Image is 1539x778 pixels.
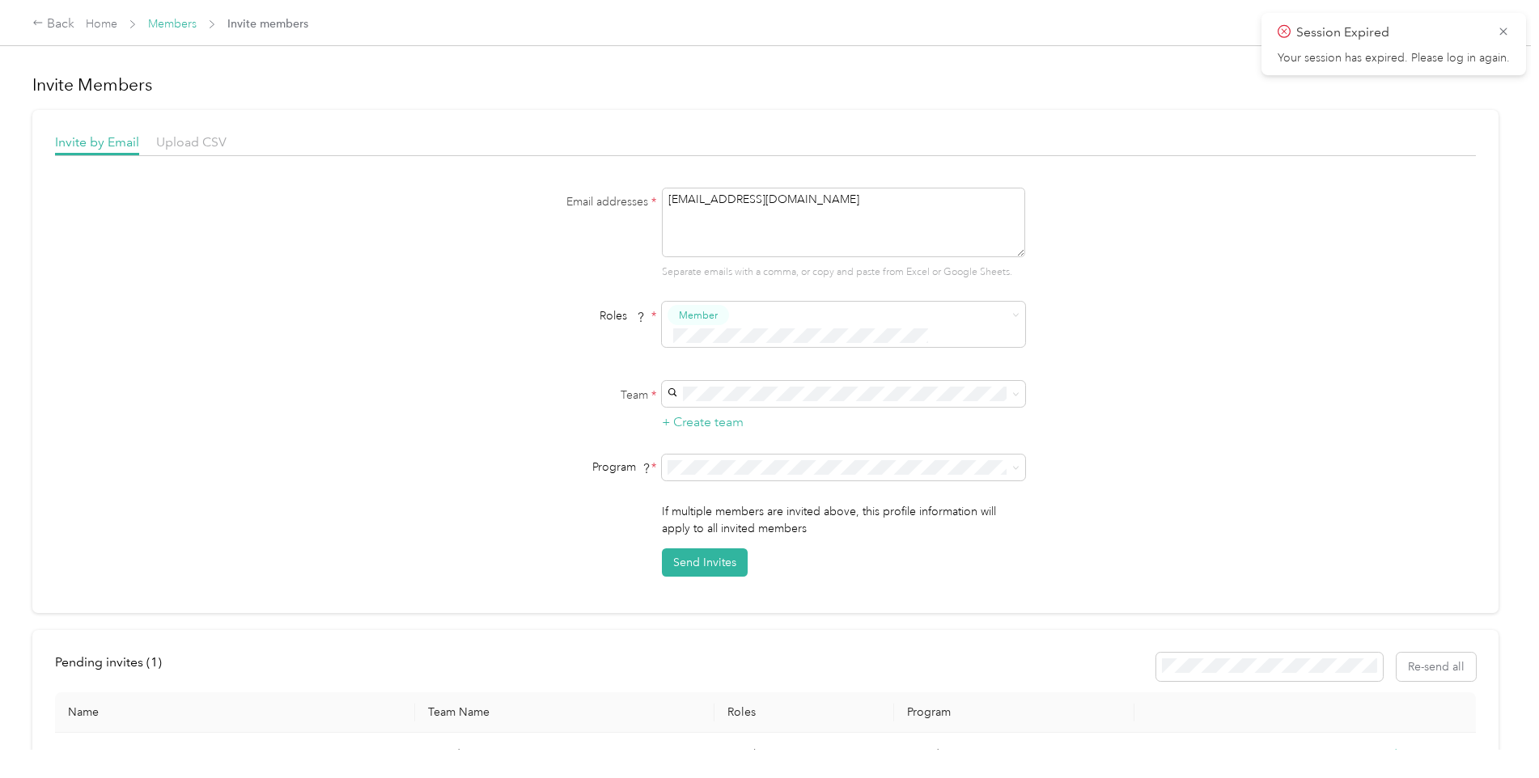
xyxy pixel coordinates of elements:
div: Resend all invitations [1156,653,1477,681]
a: Home [86,17,117,31]
span: ( 1 ) [146,654,162,670]
span: Pending invites [55,654,162,670]
div: info-bar [55,653,1476,681]
p: If multiple members are invited above, this profile information will apply to all invited members [662,503,1025,537]
th: Team Name [415,692,714,733]
span: Member [679,307,718,322]
label: Email addresses [454,193,656,210]
span: Invite by Email [55,134,139,150]
p: [EMAIL_ADDRESS][DOMAIN_NAME] [68,746,402,763]
button: Re-send invite [1356,746,1427,763]
span: Invite members [227,15,308,32]
span: Guardian Hospice CPM [907,747,1027,761]
span: Member [727,747,771,761]
label: Team [454,387,656,404]
h1: Invite Members [32,74,1499,96]
span: Roles [594,303,651,328]
div: Back [32,15,74,34]
div: left-menu [55,653,173,681]
button: Send Invites [662,548,748,577]
div: Program [454,459,656,476]
button: + Create team [662,412,744,433]
a: Members [148,17,197,31]
th: Program [894,692,1134,733]
iframe: Everlance-gr Chat Button Frame [1448,687,1539,778]
textarea: [EMAIL_ADDRESS][DOMAIN_NAME] [662,188,1025,257]
span: Guardian Hospice Care [428,747,548,761]
p: Your session has expired. Please log in again. [1278,51,1510,66]
th: Roles [714,692,894,733]
p: Session Expired [1296,23,1486,43]
th: Name [55,692,415,733]
button: Re-send all [1397,653,1476,681]
p: Separate emails with a comma, or copy and paste from Excel or Google Sheets. [662,265,1025,280]
span: Upload CSV [156,134,227,150]
button: Member [668,305,729,325]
